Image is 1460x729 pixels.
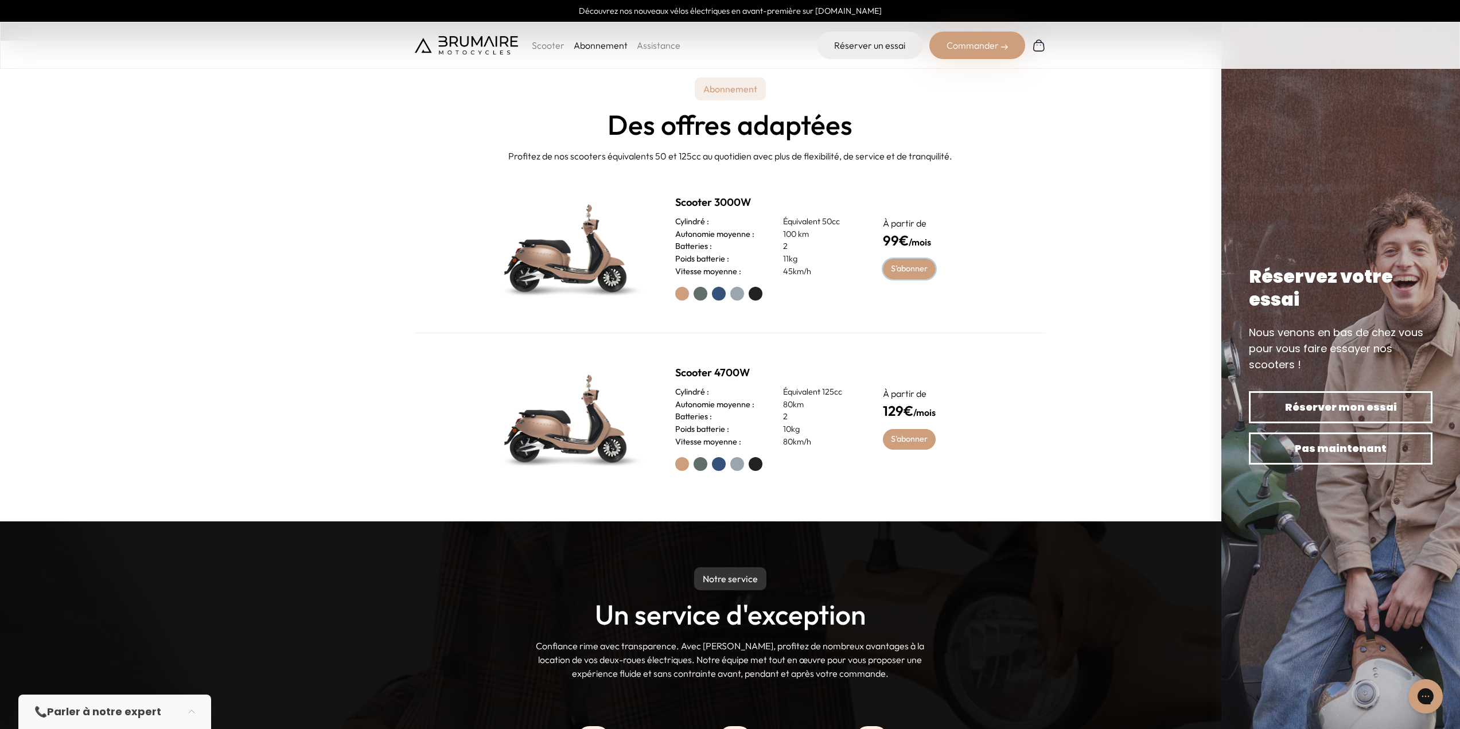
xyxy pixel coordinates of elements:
[883,259,936,279] a: S'abonner
[783,411,855,423] p: 2
[883,400,973,421] h4: /mois
[488,361,648,475] img: Scooter Brumaire vert
[415,36,518,54] img: Brumaire Motocycles
[532,38,564,52] p: Scooter
[783,253,855,266] p: 11kg
[783,386,855,399] p: Équivalent 125cc
[883,230,973,251] h4: /mois
[675,365,855,381] h2: Scooter 4700W
[675,436,741,449] h3: Vitesse moyenne :
[595,599,866,630] h2: Un service d'exception
[783,399,855,411] p: 80km
[675,386,709,399] h3: Cylindré :
[783,240,855,253] p: 2
[675,399,754,411] h3: Autonomie moyenne :
[929,32,1025,59] div: Commander
[783,436,855,449] p: 80km/h
[783,423,855,436] p: 10kg
[817,32,922,59] a: Réserver un essai
[695,77,766,100] p: Abonnement
[883,232,909,249] span: 99€
[675,253,729,266] h3: Poids batterie :
[675,266,741,278] h3: Vitesse moyenne :
[1032,38,1046,52] img: Panier
[883,387,973,400] p: À partir de
[883,429,936,450] a: S'abonner
[783,228,855,241] p: 100 km
[694,567,766,590] p: Notre service
[883,216,973,230] p: À partir de
[675,228,754,241] h3: Autonomie moyenne :
[675,240,712,253] h3: Batteries :
[783,216,855,228] p: Équivalent 50cc
[675,411,712,423] h3: Batteries :
[9,110,1451,140] h2: Des offres adaptées
[675,194,855,210] h2: Scooter 3000W
[783,266,855,278] p: 45km/h
[675,216,709,228] h3: Cylindré :
[1403,675,1449,718] iframe: Gorgias live chat messenger
[574,40,628,51] a: Abonnement
[9,149,1451,163] p: Profitez de nos scooters équivalents 50 et 125cc au quotidien avec plus de flexibilité, de servic...
[530,639,931,680] p: Confiance rime avec transparence. Avec [PERSON_NAME], profitez de nombreux avantages à la locatio...
[1001,44,1008,50] img: right-arrow-2.png
[675,423,729,436] h3: Poids batterie :
[883,402,913,419] span: 129€
[488,190,648,305] img: Scooter Brumaire vert
[637,40,680,51] a: Assistance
